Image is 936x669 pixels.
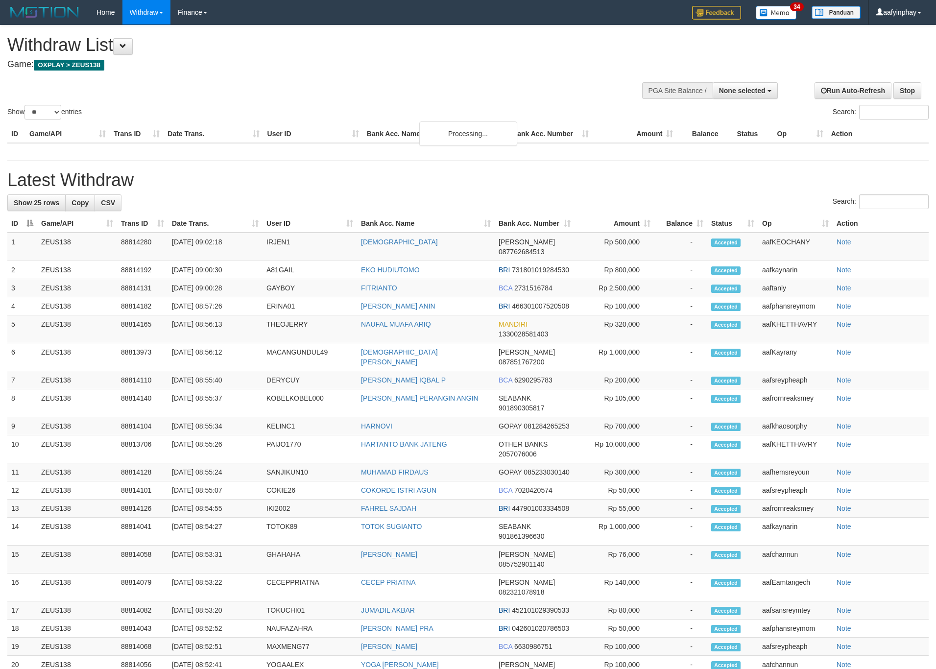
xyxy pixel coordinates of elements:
td: IKI2002 [263,500,357,518]
span: Accepted [711,321,741,329]
span: [PERSON_NAME] [499,578,555,586]
span: Copy 901861396630 to clipboard [499,532,544,540]
img: panduan.png [812,6,861,19]
a: Note [837,624,851,632]
td: ZEUS138 [37,279,117,297]
td: 12 [7,481,37,500]
span: Accepted [711,579,741,587]
th: Bank Acc. Name [363,125,508,143]
td: ZEUS138 [37,233,117,261]
td: CECEPPRIATNA [263,573,357,601]
a: Note [837,284,851,292]
span: BCA [499,486,512,494]
span: OTHER BANKS [499,440,548,448]
h1: Withdraw List [7,35,614,55]
td: PAIJO1770 [263,435,357,463]
td: 88814058 [117,546,168,573]
span: Accepted [711,523,741,531]
a: COKORDE ISTRI AGUN [361,486,436,494]
td: [DATE] 08:55:37 [168,389,263,417]
span: BRI [499,266,510,274]
td: aafEamtangech [758,573,833,601]
th: ID: activate to sort column descending [7,215,37,233]
a: Note [837,302,851,310]
td: 8 [7,389,37,417]
td: - [654,601,707,620]
span: CSV [101,199,115,207]
span: BRI [499,302,510,310]
td: ZEUS138 [37,463,117,481]
a: Stop [893,82,921,99]
td: 88814128 [117,463,168,481]
th: Status: activate to sort column ascending [707,215,758,233]
th: Action [833,215,929,233]
th: Trans ID [110,125,164,143]
a: Note [837,643,851,650]
td: DERYCUY [263,371,357,389]
a: NAUFAL MUAFA ARIQ [361,320,431,328]
a: Note [837,486,851,494]
span: Copy 466301007520508 to clipboard [512,302,569,310]
span: Accepted [711,285,741,293]
td: - [654,297,707,315]
td: ZEUS138 [37,297,117,315]
td: [DATE] 08:55:24 [168,463,263,481]
span: Accepted [711,487,741,495]
th: Bank Acc. Number [508,125,593,143]
a: Note [837,348,851,356]
a: [PERSON_NAME] IQBAL P [361,376,446,384]
span: Copy 082321078918 to clipboard [499,588,544,596]
td: Rp 140,000 [575,573,654,601]
span: Accepted [711,377,741,385]
td: Rp 320,000 [575,315,654,343]
td: aafKHETTHAVRY [758,315,833,343]
td: THEOJERRY [263,315,357,343]
a: Note [837,606,851,614]
td: [DATE] 08:55:07 [168,481,263,500]
td: aafsreypheaph [758,638,833,656]
td: 88814079 [117,573,168,601]
span: Copy 085233030140 to clipboard [524,468,569,476]
td: Rp 1,000,000 [575,343,654,371]
a: JUMADIL AKBAR [361,606,415,614]
div: Processing... [419,121,517,146]
td: [DATE] 09:00:30 [168,261,263,279]
td: 88814192 [117,261,168,279]
a: Note [837,468,851,476]
td: TOKUCHI01 [263,601,357,620]
td: 3 [7,279,37,297]
span: BCA [499,376,512,384]
span: Copy 452101029390533 to clipboard [512,606,569,614]
span: Copy 085752901140 to clipboard [499,560,544,568]
td: ZEUS138 [37,518,117,546]
td: aafKEOCHANY [758,233,833,261]
span: Copy 087851767200 to clipboard [499,358,544,366]
td: COKIE26 [263,481,357,500]
td: aafkaynarin [758,261,833,279]
label: Search: [833,105,929,119]
td: [DATE] 08:53:31 [168,546,263,573]
th: ID [7,125,25,143]
td: 88814082 [117,601,168,620]
th: Amount [593,125,677,143]
td: NAUFAZAHRA [263,620,357,638]
td: - [654,546,707,573]
td: MAXMENG77 [263,638,357,656]
td: aafsansreymtey [758,601,833,620]
th: User ID: activate to sort column ascending [263,215,357,233]
td: 18 [7,620,37,638]
span: Accepted [711,349,741,357]
span: OXPLAY > ZEUS138 [34,60,104,71]
span: None selected [719,87,766,95]
td: Rp 55,000 [575,500,654,518]
a: EKO HUDIUTOMO [361,266,420,274]
td: Rp 105,000 [575,389,654,417]
td: aafKHETTHAVRY [758,435,833,463]
td: [DATE] 08:53:20 [168,601,263,620]
td: 2 [7,261,37,279]
a: Note [837,320,851,328]
a: Run Auto-Refresh [815,82,891,99]
span: [PERSON_NAME] [499,550,555,558]
div: PGA Site Balance / [642,82,713,99]
a: [PERSON_NAME] [361,550,417,558]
